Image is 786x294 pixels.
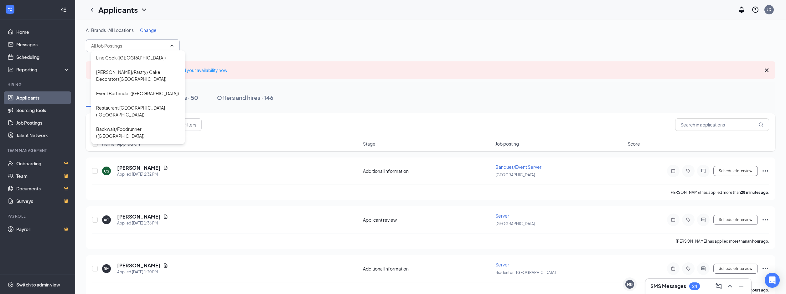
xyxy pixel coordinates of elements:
[163,263,168,268] svg: Document
[363,168,492,174] div: Additional Information
[495,262,509,267] span: Server
[117,213,161,220] h5: [PERSON_NAME]
[96,69,180,82] div: [PERSON_NAME]/Pastry/ Cake Decorator ([GEOGRAPHIC_DATA])
[96,90,179,97] div: Event Bartender ([GEOGRAPHIC_DATA])
[713,264,758,274] button: Schedule Interview
[8,82,69,87] div: Hiring
[16,223,70,235] a: PayrollCrown
[736,281,746,291] button: Minimize
[627,282,633,287] div: MB
[363,266,492,272] div: Additional Information
[763,66,770,74] svg: Cross
[16,170,70,182] a: TeamCrown
[16,51,70,63] a: Scheduling
[747,288,768,292] b: 2 hours ago
[685,266,692,271] svg: Tag
[16,38,70,51] a: Messages
[16,281,60,288] div: Switch to admin view
[714,281,724,291] button: ComposeMessage
[495,173,535,177] span: [GEOGRAPHIC_DATA]
[495,270,556,275] span: Bradenton, [GEOGRAPHIC_DATA]
[725,281,735,291] button: ChevronUp
[140,6,148,13] svg: ChevronDown
[96,126,180,139] div: Backwait/Foodrunner ([GEOGRAPHIC_DATA])
[495,141,519,147] span: Job posting
[104,217,110,223] div: AO
[117,164,161,171] h5: [PERSON_NAME]
[700,168,707,173] svg: ActiveChat
[16,116,70,129] a: Job Postings
[628,141,640,147] span: Score
[713,166,758,176] button: Schedule Interview
[178,67,227,73] a: Add your availability now
[715,282,722,290] svg: ComposeMessage
[8,281,14,288] svg: Settings
[8,214,69,219] div: Payroll
[163,165,168,170] svg: Document
[675,118,769,131] input: Search in applications
[163,214,168,219] svg: Document
[713,215,758,225] button: Schedule Interview
[8,148,69,153] div: Team Management
[8,66,14,73] svg: Analysis
[96,104,180,118] div: Restaurant [GEOGRAPHIC_DATA] ([GEOGRAPHIC_DATA])
[670,217,677,222] svg: Note
[140,27,157,33] span: Change
[685,168,692,173] svg: Tag
[16,157,70,170] a: OnboardingCrown
[117,262,161,269] h5: [PERSON_NAME]
[676,239,769,244] p: [PERSON_NAME] has applied more than .
[217,94,273,101] div: Offers and hires · 146
[7,6,13,13] svg: WorkstreamLogo
[670,266,677,271] svg: Note
[685,217,692,222] svg: Tag
[762,216,769,224] svg: Ellipses
[117,269,168,275] div: Applied [DATE] 1:20 PM
[117,171,168,178] div: Applied [DATE] 2:32 PM
[88,6,96,13] svg: ChevronLeft
[16,182,70,195] a: DocumentsCrown
[104,266,109,271] div: RM
[762,167,769,175] svg: Ellipses
[741,190,768,195] b: 28 minutes ago
[752,6,759,13] svg: QuestionInfo
[169,43,174,48] svg: ChevronUp
[16,129,70,142] a: Talent Network
[16,195,70,207] a: SurveysCrown
[363,141,375,147] span: Stage
[60,7,67,13] svg: Collapse
[762,265,769,272] svg: Ellipses
[91,42,167,49] input: All Job Postings
[726,282,734,290] svg: ChevronUp
[104,168,109,174] div: CS
[16,66,70,73] div: Reporting
[16,26,70,38] a: Home
[670,190,769,195] p: [PERSON_NAME] has applied more than .
[670,168,677,173] svg: Note
[738,6,745,13] svg: Notifications
[765,273,780,288] div: Open Intercom Messenger
[692,284,697,289] div: 24
[495,164,541,170] span: Banquet/Event Server
[495,221,535,226] span: [GEOGRAPHIC_DATA]
[700,217,707,222] svg: ActiveChat
[98,4,138,15] h1: Applicants
[16,104,70,116] a: Sourcing Tools
[96,54,166,61] div: Line Cook ([GEOGRAPHIC_DATA])
[700,266,707,271] svg: ActiveChat
[767,7,771,12] div: JD
[170,118,202,131] button: Filter Filters
[737,282,745,290] svg: Minimize
[16,91,70,104] a: Applicants
[86,27,134,33] span: All Brands · All Locations
[495,213,509,219] span: Server
[650,283,686,290] h3: SMS Messages
[758,122,763,127] svg: MagnifyingGlass
[747,239,768,244] b: an hour ago
[363,217,492,223] div: Applicant review
[117,220,168,226] div: Applied [DATE] 1:36 PM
